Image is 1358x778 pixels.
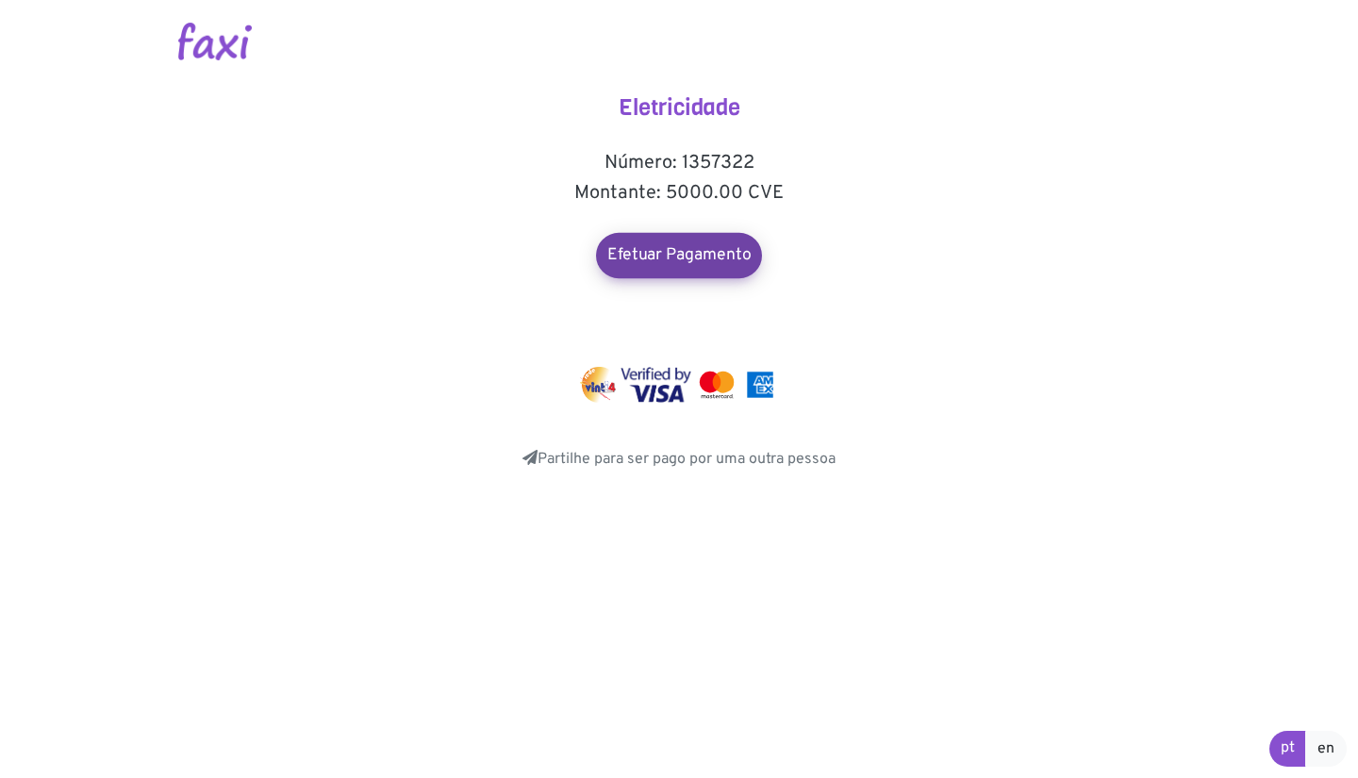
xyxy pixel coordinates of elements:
[580,367,618,403] img: vinti4
[490,152,868,174] h5: Número: 1357322
[742,367,778,403] img: mastercard
[695,367,738,403] img: mastercard
[490,182,868,205] h5: Montante: 5000.00 CVE
[596,233,762,278] a: Efetuar Pagamento
[1305,731,1347,767] a: en
[522,450,836,469] a: Partilhe para ser pago por uma outra pessoa
[490,94,868,122] h4: Eletricidade
[621,367,691,403] img: visa
[1269,731,1306,767] a: pt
